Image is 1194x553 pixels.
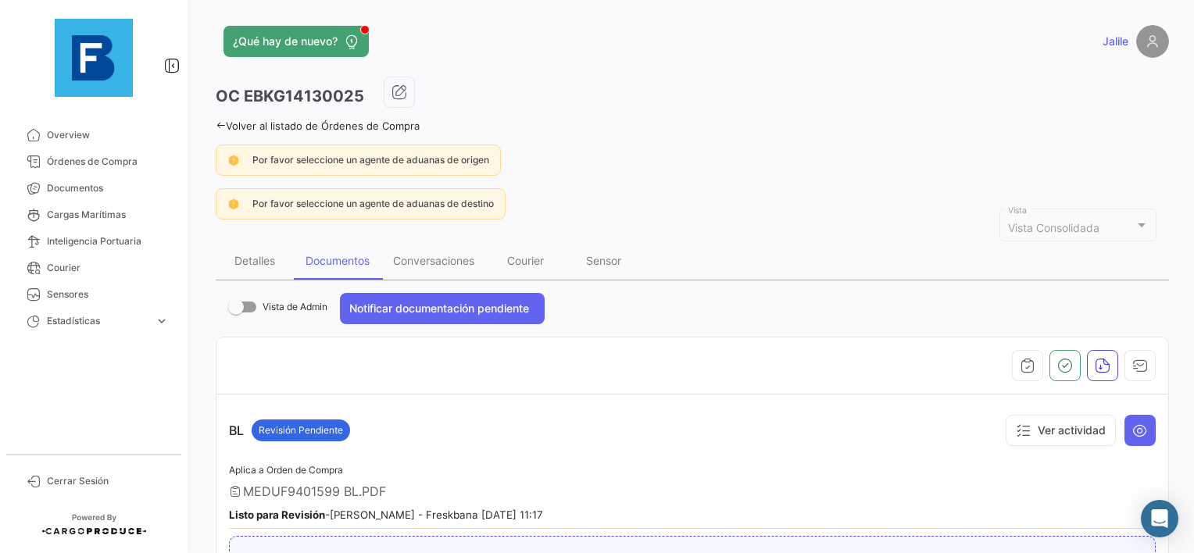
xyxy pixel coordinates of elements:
[1103,34,1128,49] span: Jalile
[47,234,169,248] span: Inteligencia Portuaria
[13,255,175,281] a: Courier
[1136,25,1169,58] img: placeholder-user.png
[1006,415,1116,446] button: Ver actividad
[229,419,350,441] p: BL
[252,154,489,166] span: Por favor seleccione un agente de aduanas de origen
[13,202,175,228] a: Cargas Marítimas
[252,198,494,209] span: Por favor seleccione un agente de aduanas de destino
[507,254,544,267] div: Courier
[13,122,175,148] a: Overview
[47,287,169,301] span: Sensores
[216,120,420,132] a: Volver al listado de Órdenes de Compra
[263,298,327,316] span: Vista de Admin
[229,508,325,521] b: Listo para Revisión
[47,155,169,169] span: Órdenes de Compra
[47,474,169,488] span: Cerrar Sesión
[1141,500,1178,537] div: Abrir Intercom Messenger
[229,508,543,521] small: - [PERSON_NAME] - Freskbana [DATE] 11:17
[47,261,169,275] span: Courier
[13,148,175,175] a: Órdenes de Compra
[47,128,169,142] span: Overview
[229,464,343,476] span: Aplica a Orden de Compra
[47,314,148,328] span: Estadísticas
[55,19,133,97] img: 12429640-9da8-4fa2-92c4-ea5716e443d2.jpg
[216,85,364,107] h3: OC EBKG14130025
[393,254,474,267] div: Conversaciones
[234,254,275,267] div: Detalles
[243,483,386,499] span: MEDUF9401599 BL.PDF
[233,34,338,49] span: ¿Qué hay de nuevo?
[223,26,369,57] button: ¿Qué hay de nuevo?
[13,281,175,308] a: Sensores
[586,254,621,267] div: Sensor
[340,293,545,324] button: Notificar documentación pendiente
[1008,221,1099,234] span: Vista Consolidada
[47,181,169,195] span: Documentos
[47,208,169,222] span: Cargas Marítimas
[13,175,175,202] a: Documentos
[306,254,370,267] div: Documentos
[155,314,169,328] span: expand_more
[13,228,175,255] a: Inteligencia Portuaria
[259,423,343,437] span: Revisión Pendiente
